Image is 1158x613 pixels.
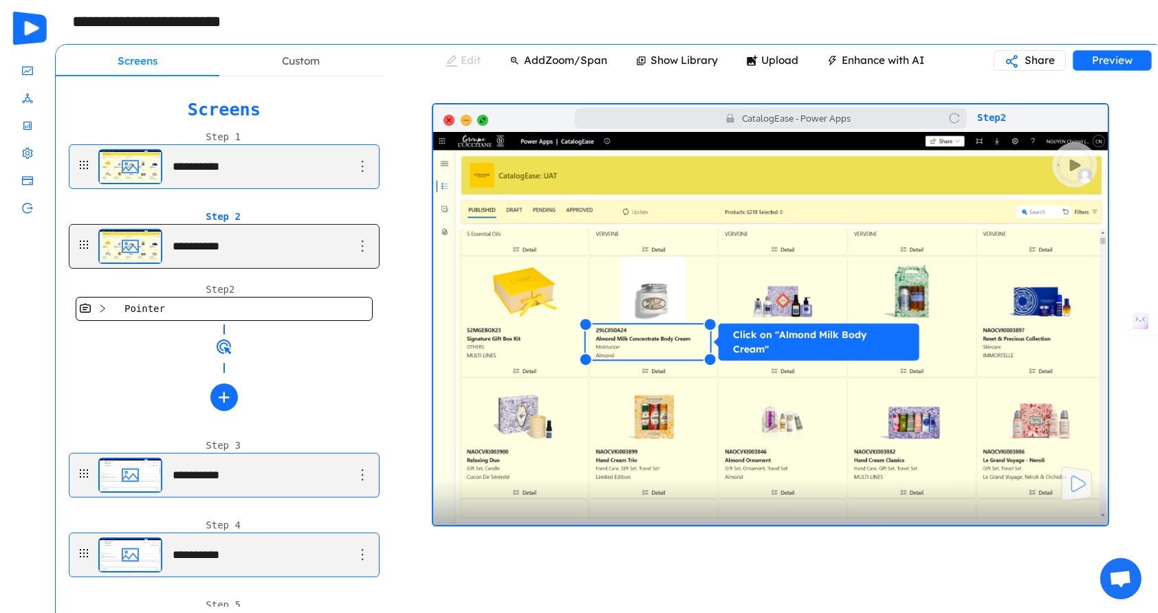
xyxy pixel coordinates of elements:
i: icon: thunderbolt [827,56,838,66]
i: icon: fund [22,59,33,87]
i: icon: picture [122,467,139,484]
button: icon: share-altShare [994,50,1066,71]
i: icon: setting [22,142,33,169]
div: Add Zoom/Span [524,43,607,78]
i: icon: ellipsis [355,238,370,254]
i: icon: picture [122,158,139,175]
p: CatalogEase - Power Apps [742,111,851,125]
div: Upload [761,43,798,78]
div: Enhance with AI [842,43,924,78]
h2: pointer [124,302,165,316]
img: maximizeIcon-038e71d8.svg [477,115,488,126]
div: Screens [56,45,219,77]
p: Step 3 [206,438,250,453]
p: Share [1025,43,1055,78]
i: icon: picture [122,546,139,564]
img: closeIcon-843e22fb.svg [444,115,455,126]
img: minimizeIcon-bf539b3e.svg [461,115,472,126]
p: + [218,383,230,411]
i: icon: ellipsis [355,547,370,562]
i: icon: right [98,304,107,313]
p: Click on "Almond Milk Body Cream" [733,328,905,357]
button: Preview [1073,50,1152,71]
p: Step 4 [206,518,250,533]
i: icon: reload [949,113,960,124]
i: icon: edit [445,54,458,67]
p: Screens [188,97,261,123]
img: e58d2e53-c839-4c77-877b-152af8152536.png [433,132,1108,525]
p: Preview [1092,43,1133,78]
p: Step 2 [206,210,250,224]
p: Step 2 [206,282,250,297]
i: icon: credit-card [22,169,33,197]
span: Upload [732,49,812,71]
i: icon: logout [22,197,33,224]
div: Custom [219,45,383,77]
p: Step 5 [206,598,250,612]
i: icon: ellipsis [355,159,370,174]
img: pointerIcon-353fa1d8.svg [80,303,91,314]
i: icon: deployment-unit [22,87,33,114]
div: Edit [461,43,481,78]
p: Step 2 [967,111,1097,125]
div: Show Library [651,43,718,78]
i: icon: lock [725,113,735,123]
i: icon: picture [122,238,139,255]
p: Step 1 [206,130,250,144]
div: Open chat [1100,558,1141,599]
i: icon: ellipsis [355,467,370,482]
